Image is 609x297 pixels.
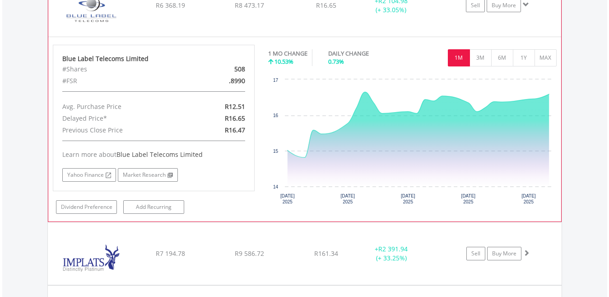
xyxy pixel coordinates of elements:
[487,247,521,260] a: Buy More
[314,249,338,258] span: R161.34
[116,150,203,159] span: Blue Label Telecoms Limited
[56,101,186,113] div: Avg. Purchase Price
[521,193,536,204] text: [DATE] 2025
[62,150,246,159] div: Learn more about
[535,49,557,66] button: MAX
[56,200,117,214] a: Dividend Preference
[225,102,245,111] span: R12.51
[186,75,252,87] div: .8990
[401,193,415,204] text: [DATE] 2025
[328,49,400,58] div: DAILY CHANGE
[156,249,185,258] span: R7 194.78
[378,245,408,253] span: R2 391.94
[358,245,426,263] div: + (+ 33.25%)
[273,184,279,189] text: 14
[470,49,492,66] button: 3M
[225,114,245,123] span: R16.65
[235,1,264,9] span: R8 473.17
[280,193,295,204] text: [DATE] 2025
[123,200,184,214] a: Add Recurring
[56,75,186,87] div: #FSR
[268,75,556,211] svg: Interactive chart
[156,1,185,9] span: R6 368.19
[273,149,279,154] text: 15
[225,126,245,134] span: R16.47
[62,168,116,182] a: Yahoo Finance
[273,113,279,118] text: 16
[448,49,470,66] button: 1M
[273,78,279,83] text: 17
[341,193,355,204] text: [DATE] 2025
[118,168,178,182] a: Market Research
[52,234,130,283] img: EQU.ZA.IMP.png
[328,57,344,66] span: 0.73%
[56,113,186,124] div: Delayed Price*
[268,49,307,58] div: 1 MO CHANGE
[235,249,264,258] span: R9 586.72
[513,49,535,66] button: 1Y
[62,54,246,63] div: Blue Label Telecoms Limited
[56,63,186,75] div: #Shares
[491,49,513,66] button: 6M
[56,124,186,136] div: Previous Close Price
[268,75,557,211] div: Chart. Highcharts interactive chart.
[466,247,485,260] a: Sell
[461,193,476,204] text: [DATE] 2025
[316,1,336,9] span: R16.65
[274,57,293,66] span: 10.53%
[186,63,252,75] div: 508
